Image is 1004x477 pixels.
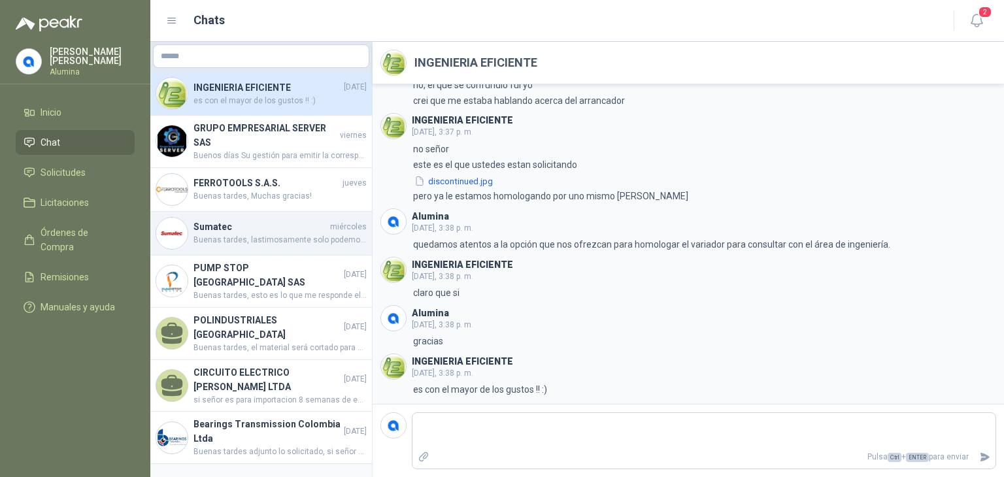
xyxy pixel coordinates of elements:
p: claro que si [413,286,460,300]
span: [DATE], 3:38 p. m. [412,369,473,378]
h4: Bearings Transmission Colombia Ltda [193,417,341,446]
p: gracias [413,334,443,348]
img: Company Logo [381,413,406,438]
img: Company Logo [381,114,406,139]
img: Company Logo [156,265,188,297]
span: si señor es para importacion 8 semanas de entrega [193,394,367,406]
p: pero ya le estamos homologando por uno mismo [PERSON_NAME] [413,189,688,203]
a: POLINDUSTRIALES [GEOGRAPHIC_DATA][DATE]Buenas tardes, el material será cortado para hacer piezas ... [150,308,372,360]
img: Company Logo [156,78,188,109]
span: Buenas tardes, Muchas gracias! [193,190,367,203]
h3: INGENIERIA EFICIENTE [412,261,513,269]
span: Buenas tardes, lastimosamente solo podemos cumplir con la venta de 1 unidad, la segunda se vendió... [193,234,367,246]
span: jueves [343,177,367,189]
h3: Alumina [412,213,449,220]
span: [DATE] [344,425,367,438]
h4: PUMP STOP [GEOGRAPHIC_DATA] SAS [193,261,341,289]
span: viernes [340,129,367,142]
a: Licitaciones [16,190,135,215]
h3: Alumina [412,310,449,317]
img: Company Logo [381,306,406,331]
span: 2 [978,6,992,18]
p: no señor [413,142,449,156]
span: [DATE] [344,269,367,281]
span: ENTER [906,453,929,462]
span: Ctrl [888,453,901,462]
img: Company Logo [156,218,188,249]
span: Buenas tardes adjunto lo solicitado, si señor si se asumen fletes Gracias por contar con nosotros. [193,446,367,458]
h4: FERROTOOLS S.A.S. [193,176,340,190]
h4: INGENIERIA EFICIENTE [193,80,341,95]
a: Company LogoINGENIERIA EFICIENTE[DATE]es con el mayor de los gustos !! :) [150,72,372,116]
span: Remisiones [41,270,89,284]
a: Inicio [16,100,135,125]
button: 2 [965,9,988,33]
p: Pulsa + para enviar [435,446,975,469]
span: [DATE] [344,321,367,333]
p: [PERSON_NAME] [PERSON_NAME] [50,47,135,65]
img: Company Logo [16,49,41,74]
span: [DATE], 3:38 p. m. [412,272,473,281]
a: Órdenes de Compra [16,220,135,259]
span: es con el mayor de los gustos !! :) [193,95,367,107]
a: Company LogoPUMP STOP [GEOGRAPHIC_DATA] SAS[DATE]Buenas tardes, esto es lo que me responde el are... [150,255,372,308]
a: CIRCUITO ELECTRICO [PERSON_NAME] LTDA[DATE]si señor es para importacion 8 semanas de entrega [150,360,372,412]
h4: GRUPO EMPRESARIAL SERVER SAS [193,121,337,150]
span: Licitaciones [41,195,89,210]
p: es con el mayor de los gustos !! :) [413,382,547,397]
img: Company Logo [156,125,188,157]
p: no, el que se confundio fui yo [413,78,533,92]
h4: Sumatec [193,220,327,234]
h4: CIRCUITO ELECTRICO [PERSON_NAME] LTDA [193,365,341,394]
img: Company Logo [381,354,406,379]
a: Solicitudes [16,160,135,185]
span: Órdenes de Compra [41,225,122,254]
span: [DATE] [344,81,367,93]
p: Alumina [50,68,135,76]
span: Buenos días Su gestión para emitir la correspondiente facturación electrónica, para la entrega re... [193,150,367,162]
img: Company Logo [156,422,188,453]
span: Manuales y ayuda [41,300,115,314]
img: Company Logo [381,257,406,282]
span: Buenas tardes, esto es lo que me responde el area de mantenimiento con respecto a esta solcitud: ... [193,289,367,302]
span: [DATE], 3:37 p. m. [412,127,473,137]
h3: INGENIERIA EFICIENTE [412,358,513,365]
a: Manuales y ayuda [16,295,135,320]
span: Solicitudes [41,165,86,180]
h4: POLINDUSTRIALES [GEOGRAPHIC_DATA] [193,313,341,342]
img: Company Logo [381,209,406,234]
button: discontinued.jpg [413,174,494,188]
a: Remisiones [16,265,135,289]
img: Company Logo [156,174,188,205]
label: Adjuntar archivos [412,446,435,469]
p: crei que me estaba hablando acerca del arrancador [413,93,625,108]
h3: INGENIERIA EFICIENTE [412,117,513,124]
span: [DATE], 3:38 p. m. [412,320,473,329]
p: este es el que ustedes estan solicitando [413,157,577,172]
span: Chat [41,135,60,150]
a: Company LogoBearings Transmission Colombia Ltda[DATE]Buenas tardes adjunto lo solicitado, si seño... [150,412,372,464]
span: [DATE], 3:38 p. m. [412,223,473,233]
span: Inicio [41,105,61,120]
button: Enviar [974,446,996,469]
a: Company LogoSumatecmiércolesBuenas tardes, lastimosamente solo podemos cumplir con la venta de 1 ... [150,212,372,255]
img: Company Logo [381,50,406,75]
h1: Chats [193,11,225,29]
a: Company LogoGRUPO EMPRESARIAL SERVER SASviernesBuenos días Su gestión para emitir la correspondie... [150,116,372,168]
span: miércoles [330,221,367,233]
a: Chat [16,130,135,155]
p: quedamos atentos a la opción que nos ofrezcan para homologar el variador para consultar con el ár... [413,237,890,252]
h2: INGENIERIA EFICIENTE [414,54,537,72]
span: [DATE] [344,373,367,386]
img: Logo peakr [16,16,82,31]
span: Buenas tardes, el material será cortado para hacer piezas que sostengan los perfiles de aluminio ... [193,342,367,354]
a: Company LogoFERROTOOLS S.A.S.juevesBuenas tardes, Muchas gracias! [150,168,372,212]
